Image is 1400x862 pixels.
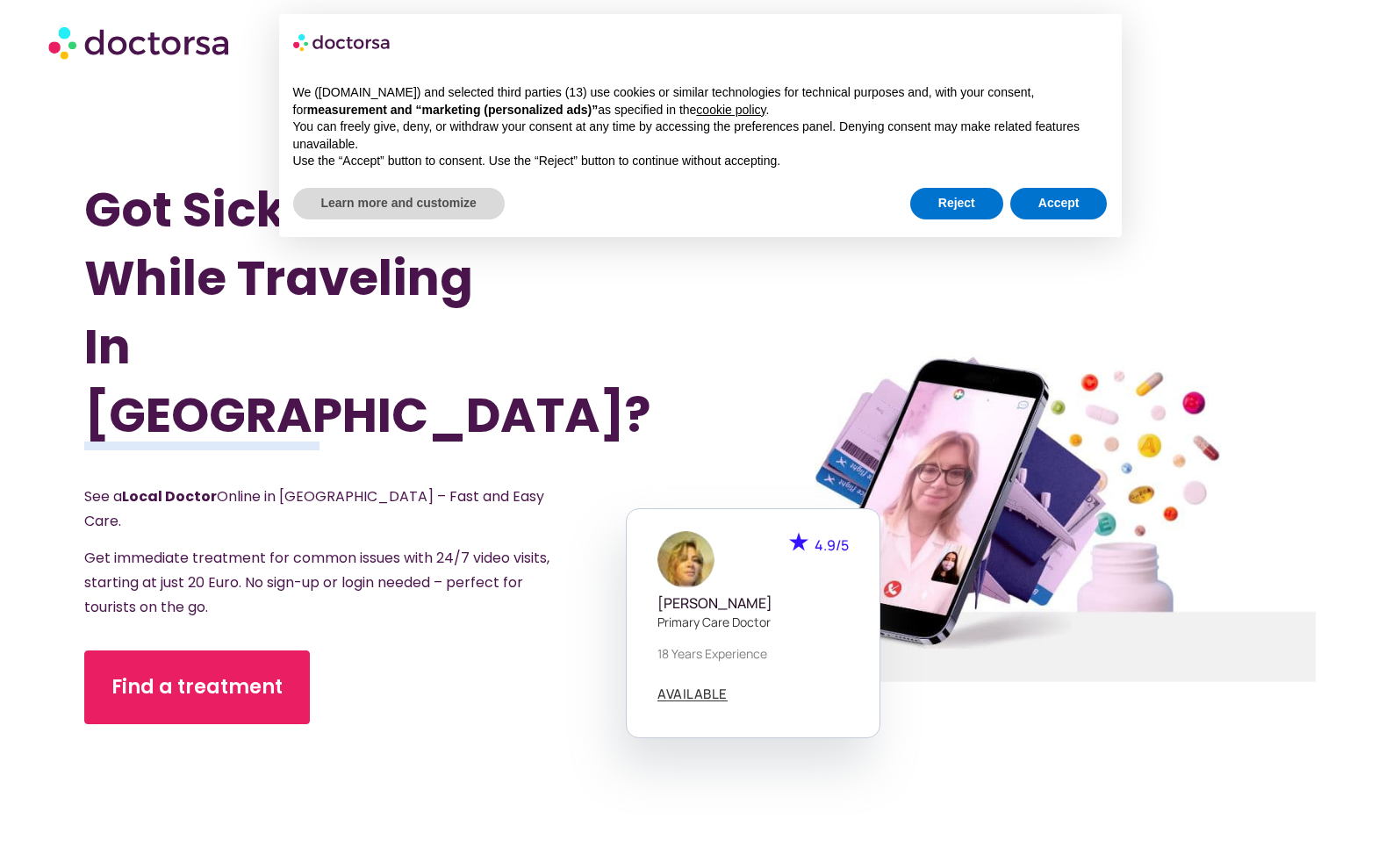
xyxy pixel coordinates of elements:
a: cookie policy [696,103,765,117]
span: AVAILABLE [657,687,728,700]
h1: Got Sick While Traveling In [GEOGRAPHIC_DATA]? [84,176,608,449]
button: Accept [1010,188,1108,219]
a: Find a treatment [84,650,310,724]
span: Find a treatment [111,673,283,701]
button: Learn more and customize [293,188,505,219]
p: Use the “Accept” button to consent. Use the “Reject” button to continue without accepting. [293,153,1108,170]
img: logo [293,28,391,56]
button: Reject [910,188,1003,219]
p: You can freely give, deny, or withdraw your consent at any time by accessing the preferences pane... [293,119,1108,153]
span: 4.9/5 [815,535,849,555]
h5: [PERSON_NAME] [657,595,849,612]
p: Primary care doctor [657,613,849,631]
p: 18 years experience [657,644,849,663]
strong: measurement and “marketing (personalized ads)” [307,103,598,117]
span: See a Online in [GEOGRAPHIC_DATA] – Fast and Easy Care. [84,486,544,531]
span: Get immediate treatment for common issues with 24/7 video visits, starting at just 20 Euro. No si... [84,548,549,617]
p: We ([DOMAIN_NAME]) and selected third parties (13) use cookies or similar technologies for techni... [293,84,1108,119]
strong: Local Doctor [122,486,217,506]
a: AVAILABLE [657,687,728,701]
